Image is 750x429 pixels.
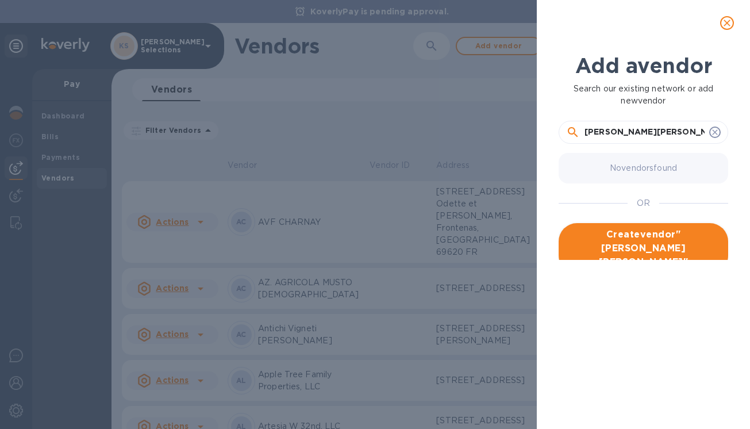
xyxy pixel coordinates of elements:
div: grid [559,148,737,394]
b: Add a vendor [575,53,712,78]
p: OR [637,197,650,209]
p: No vendors found [610,162,677,174]
p: Search our existing network or add new vendor [559,83,728,107]
button: close [713,9,741,37]
button: Createvendor"[PERSON_NAME][PERSON_NAME]" [559,223,728,274]
span: Create vendor " [PERSON_NAME][PERSON_NAME] " [568,228,719,269]
input: Search [584,124,705,141]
